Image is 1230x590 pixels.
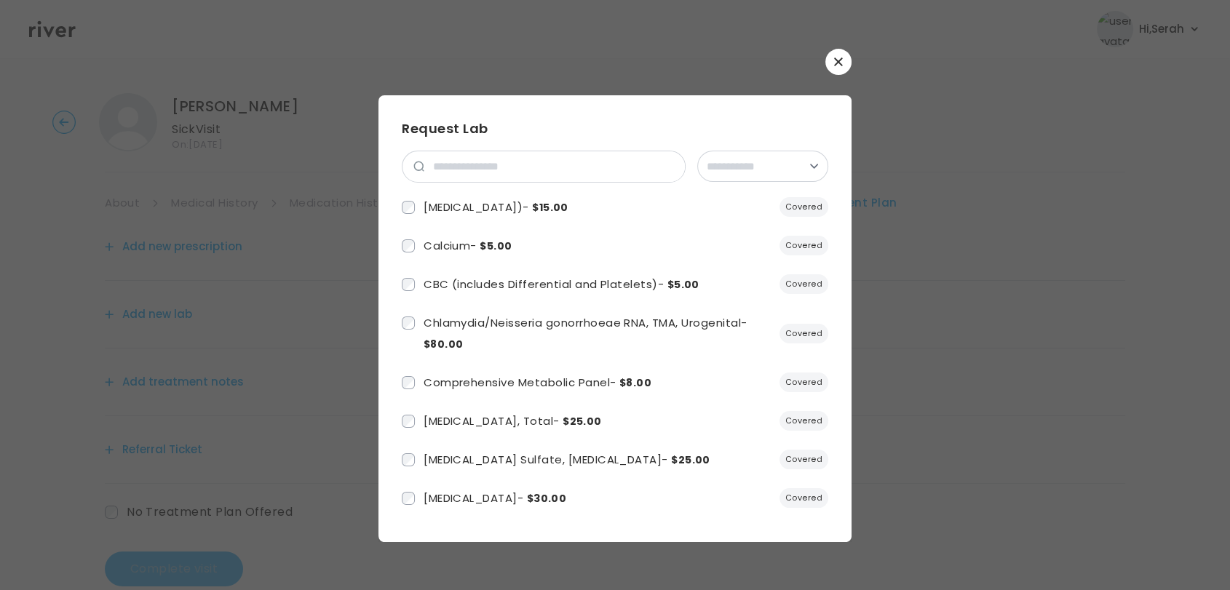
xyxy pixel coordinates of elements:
[424,276,699,292] span: CBC (includes Differential and Platelets) -
[424,413,602,428] span: [MEDICAL_DATA], Total -
[779,488,828,508] span: Covered
[402,239,415,252] input: 08d28cbe-17f7-479b-a414-f2852daa1c0a
[532,200,568,215] span: $15.00
[424,375,651,390] span: Comprehensive Metabolic Panel -
[402,492,415,505] input: f23254a5-1ec1-4105-aa8b-024bcb072878
[402,415,415,428] input: a1bc6bee-d3a1-4861-8147-efb985f5f94b
[619,375,651,390] span: $8.00
[402,119,828,139] h3: Request Lab
[779,274,828,294] span: Covered
[779,372,828,392] span: Covered
[779,411,828,431] span: Covered
[424,199,568,215] span: [MEDICAL_DATA]) -
[424,151,685,182] input: search
[402,278,415,291] input: 5328a414-438c-4463-9e64-9eaf50b98f31
[424,490,566,506] span: [MEDICAL_DATA] -
[424,337,464,351] span: $80.00
[779,450,828,469] span: Covered
[671,453,710,467] span: $25.00
[480,239,512,253] span: $5.00
[402,201,415,214] input: 6011f4ed-cb71-4ae5-a3c2-43447023e8db
[527,491,567,506] span: $30.00
[563,414,602,428] span: $25.00
[424,315,747,351] span: Chlamydia/Neisseria gonorrhoeae RNA, TMA, Urogenital -
[402,316,415,330] input: dd7ae634-6980-41d6-8bd9-33571f4dafea
[667,277,699,292] span: $5.00
[424,238,512,253] span: Calcium -
[779,197,828,217] span: Covered
[779,324,828,343] span: Covered
[402,453,415,466] input: 43cfd559-4b67-4674-9f99-058ec4aebaea
[402,376,415,389] input: 5071f9c3-1237-4082-afe5-dcdc7bce373b
[424,452,710,467] span: [MEDICAL_DATA] Sulfate, [MEDICAL_DATA] -
[779,236,828,255] span: Covered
